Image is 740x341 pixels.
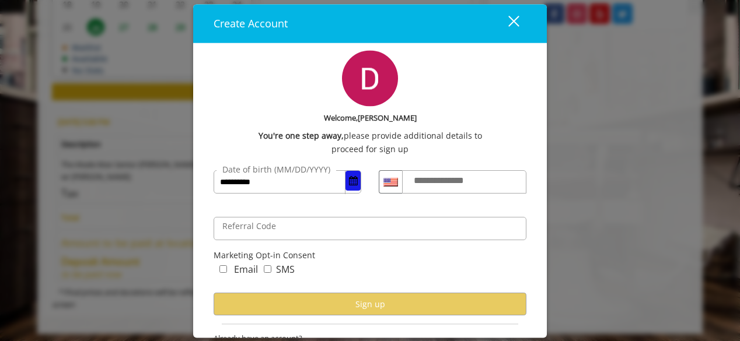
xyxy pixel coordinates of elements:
[379,171,402,194] div: Country
[217,164,336,177] label: Date of birth (MM/DD/YYYY)
[214,249,526,262] div: Marketing Opt-in Consent
[495,15,518,32] div: close dialog
[214,16,288,30] span: Create Account
[487,12,526,36] button: close dialog
[234,262,258,277] label: Email
[324,112,417,124] b: Welcome,[PERSON_NAME]
[214,171,361,194] input: DateOfBirth
[214,143,526,156] div: proceed for sign up
[342,50,398,106] img: profile-pic
[219,265,227,273] input: marketing_email_concern
[214,130,526,143] div: please provide additional details to
[214,293,526,316] button: Sign up
[214,217,526,241] input: ReferralCode
[345,171,361,191] button: Open Calendar
[264,265,271,273] input: marketing_sms_concern
[276,262,295,277] label: SMS
[217,220,282,233] label: Referral Code
[259,130,344,143] b: You're one step away,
